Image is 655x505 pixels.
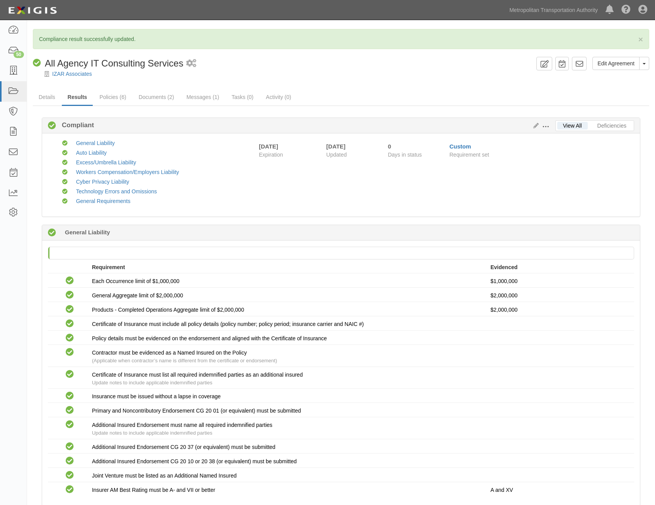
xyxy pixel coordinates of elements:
p: A and XV [490,486,628,494]
span: Each Occurrence limit of $1,000,000 [92,278,179,284]
a: Excess/Umbrella Liability [76,159,136,165]
a: View All [557,122,588,130]
i: Compliant [66,443,74,451]
a: Tasks (0) [226,89,259,105]
span: Expiration [259,151,320,159]
i: Compliant [62,179,68,185]
span: Additional Insured Endorsement CG 20 10 or 20 38 (or equivalent) must be submitted [92,458,297,464]
i: Compliant [66,370,74,379]
p: Compliance result successfully updated. [39,35,643,43]
i: Compliant [62,150,68,156]
p: $2,000,000 [490,292,628,299]
i: Compliant 0 days (since 10/08/2025) [48,229,56,237]
i: Compliant [48,122,56,130]
span: All Agency IT Consulting Services [45,58,183,68]
span: Policy details must be evidenced on the endorsement and aligned with the Certificate of Insurance [92,335,327,341]
span: (Applicable when contractor’s name is different from the certificate or endorsement) [92,358,277,363]
i: Help Center - Complianz [621,5,631,15]
div: [DATE] [259,142,278,150]
div: [DATE] [326,142,376,150]
span: Products - Completed Operations Aggregate limit of $2,000,000 [92,307,244,313]
span: Updated [326,152,347,158]
a: Metropolitan Transportation Authority [505,2,602,18]
div: 50 [14,51,24,58]
i: Compliant [62,160,68,165]
i: Compliant [66,471,74,479]
span: Certificate of Insurance must list all required indemnified parties as an additional insured [92,372,303,378]
b: General Liability [65,228,110,236]
span: Certificate of Insurance must include all policy details (policy number; policy period; insurance... [92,321,364,327]
span: Update notes to include applicable indemnified parties [92,430,212,436]
span: Contractor must be evidenced as a Named Insured on the Policy [92,350,247,356]
a: Edit Results [530,123,539,129]
span: Additional Insured Endorsement CG 20 37 (or equivalent) must be submitted [92,444,276,450]
a: Documents (2) [133,89,180,105]
a: Workers Compensation/Employers Liability [76,169,179,175]
a: Activity (0) [260,89,297,105]
b: Compliant [56,121,94,130]
i: Compliant [62,141,68,146]
a: General Requirements [76,198,131,204]
a: Details [33,89,61,105]
a: General Liability [76,140,115,146]
span: Days in status [388,152,422,158]
i: Compliant [62,170,68,175]
span: General Aggregate limit of $2,000,000 [92,292,183,299]
a: Technology Errors and Omissions [76,188,157,194]
i: Compliant [66,348,74,357]
button: Close [638,35,643,43]
a: Auto Liability [76,150,107,156]
i: 2 scheduled workflows [186,60,196,68]
span: Requirement set [449,152,489,158]
div: All Agency IT Consulting Services [33,57,183,70]
i: Compliant [66,406,74,415]
span: Joint Venture must be listed as an Additional Named Insured [92,473,236,479]
span: × [638,35,643,44]
i: Compliant [66,392,74,400]
i: Compliant [66,277,74,285]
i: Compliant [66,486,74,494]
span: Insurer AM Best Rating must be A- and VII or better [92,487,215,493]
i: Compliant [33,59,41,67]
a: Messages (1) [180,89,225,105]
strong: Evidenced [490,264,517,270]
i: Compliant [62,199,68,204]
div: Since 10/08/2025 [388,142,444,150]
a: Results [62,89,93,106]
span: Additional Insured Endorsement must name all required indemnified parties [92,422,272,428]
a: Deficiencies [592,122,632,130]
strong: Requirement [92,264,125,270]
img: logo-5460c22ac91f19d4615b14bd174203de0afe785f0fc80cf4dbbc73dc1793850b.png [6,3,59,17]
a: Custom [449,143,471,150]
a: Cyber Privacy Liability [76,179,129,185]
a: IZAR Associates [52,71,92,77]
i: Compliant [66,457,74,465]
a: Policies (6) [94,89,132,105]
i: Compliant [66,421,74,429]
span: Primary and Noncontributory Endorsement CG 20 01 (or equivalent) must be submitted [92,408,301,414]
i: Compliant [66,334,74,342]
i: Compliant [62,189,68,194]
a: Edit Agreement [592,57,640,70]
span: Update notes to include applicable indemnified parties [92,380,212,386]
span: Insurance must be issued without a lapse in coverage [92,393,221,399]
i: Compliant [66,291,74,299]
i: Compliant [66,305,74,314]
p: $1,000,000 [490,277,628,285]
p: $2,000,000 [490,306,628,314]
i: Compliant [66,320,74,328]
